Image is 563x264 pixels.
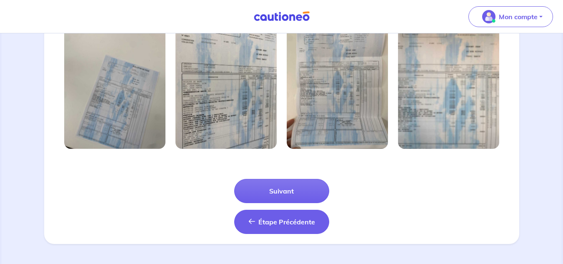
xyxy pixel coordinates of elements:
img: Image mal cadrée 2 [175,14,277,149]
img: illu_account_valid_menu.svg [482,10,495,23]
img: Image mal cadrée 4 [398,14,499,149]
img: Image mal cadrée 1 [64,14,165,149]
button: Étape Précédente [234,210,329,234]
img: Image mal cadrée 3 [287,14,388,149]
p: Mon compte [499,12,538,22]
button: illu_account_valid_menu.svgMon compte [468,6,553,27]
button: Suivant [234,179,329,203]
img: Cautioneo [250,11,313,22]
span: Étape Précédente [258,218,315,226]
